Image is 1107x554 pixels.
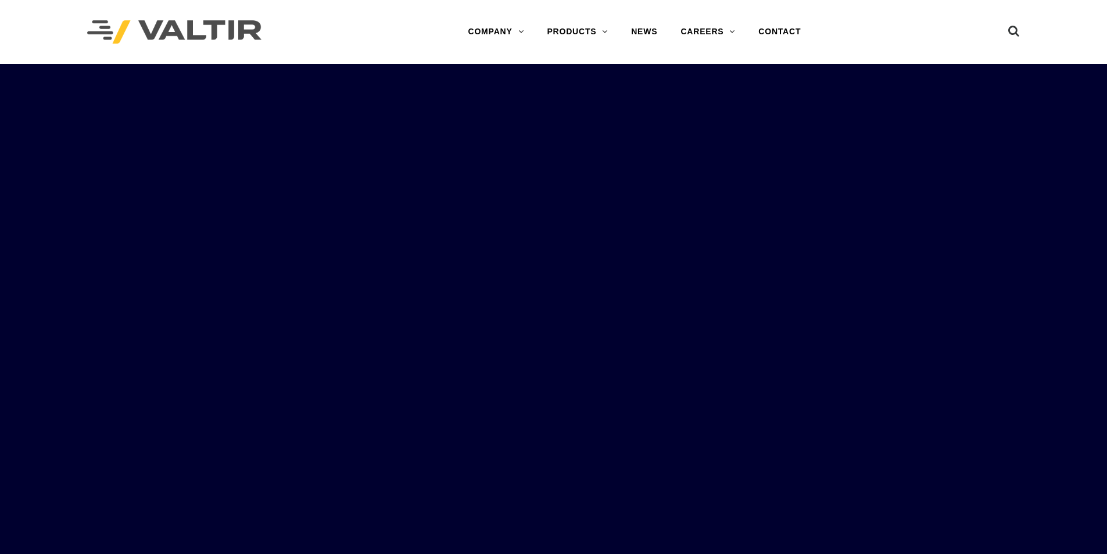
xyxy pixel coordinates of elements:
[535,20,619,44] a: PRODUCTS
[619,20,669,44] a: NEWS
[747,20,812,44] a: CONTACT
[669,20,747,44] a: CAREERS
[87,20,261,44] img: Valtir
[456,20,535,44] a: COMPANY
